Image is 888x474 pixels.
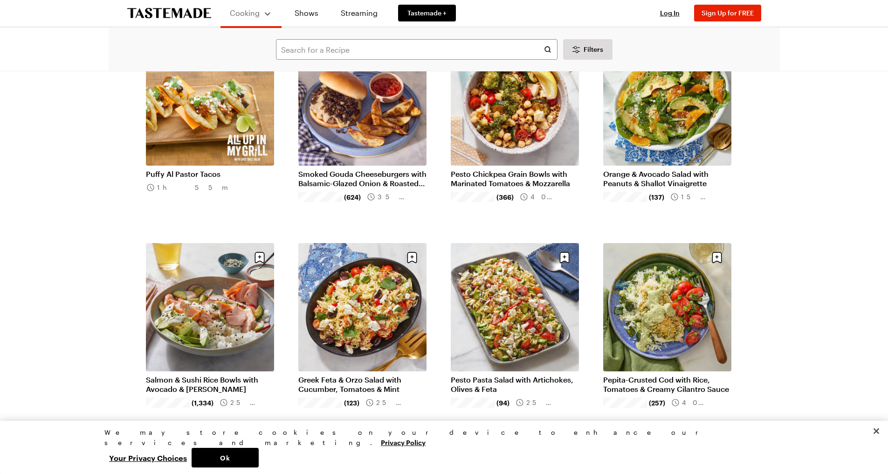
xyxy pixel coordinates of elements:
[192,448,259,467] button: Ok
[398,5,456,21] a: Tastemade +
[866,421,887,441] button: Close
[407,8,447,18] span: Tastemade +
[660,9,680,17] span: Log In
[702,9,754,17] span: Sign Up for FREE
[104,427,776,467] div: Privacy
[146,169,274,179] a: Puffy Al Pastor Tacos
[104,448,192,467] button: Your Privacy Choices
[563,39,613,60] button: Desktop filters
[451,375,579,394] a: Pesto Pasta Salad with Artichokes, Olives & Feta
[556,249,573,266] button: Save recipe
[381,438,426,446] a: More information about your privacy, opens in a new tab
[603,169,731,188] a: Orange & Avocado Salad with Peanuts & Shallot Vinaigrette
[298,375,427,394] a: Greek Feta & Orzo Salad with Cucumber, Tomatoes & Mint
[104,427,776,448] div: We may store cookies on your device to enhance our services and marketing.
[708,249,726,266] button: Save recipe
[251,249,268,266] button: Save recipe
[403,249,421,266] button: Save recipe
[603,375,731,394] a: Pepita-Crusted Cod with Rice, Tomatoes & Creamy Cilantro Sauce
[651,8,688,18] button: Log In
[584,45,603,54] span: Filters
[298,169,427,188] a: Smoked Gouda Cheeseburgers with Balsamic-Glazed Onion & Roasted Potatoes
[694,5,761,21] button: Sign Up for FREE
[230,4,272,22] button: Cooking
[451,169,579,188] a: Pesto Chickpea Grain Bowls with Marinated Tomatoes & Mozzarella
[146,375,274,394] a: Salmon & Sushi Rice Bowls with Avocado & [PERSON_NAME]
[276,39,558,60] input: Search for a Recipe
[127,8,211,19] a: To Tastemade Home Page
[230,8,260,17] span: Cooking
